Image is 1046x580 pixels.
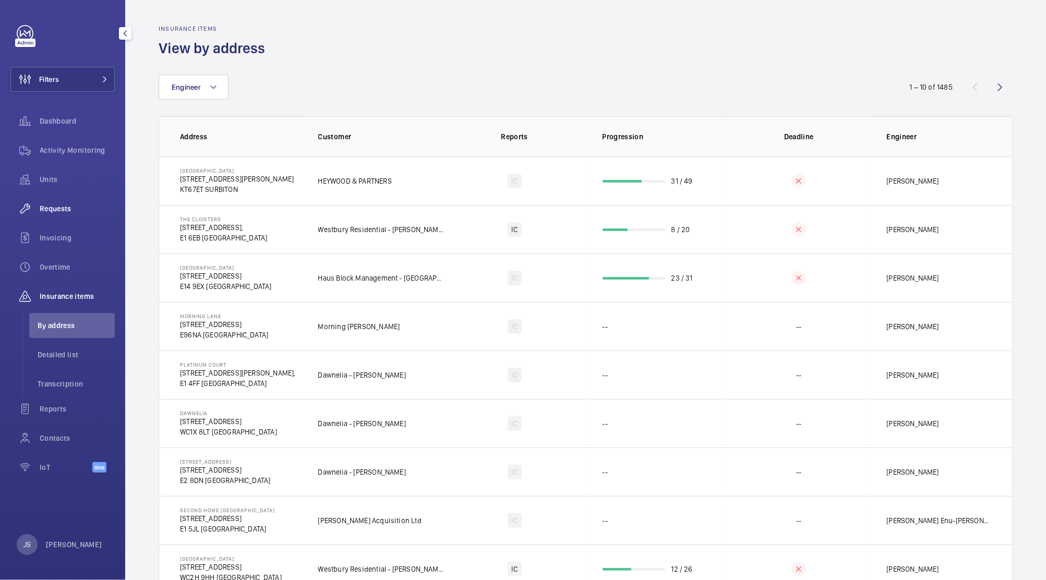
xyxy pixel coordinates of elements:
[40,145,115,155] span: Activity Monitoring
[603,321,608,332] p: --
[318,515,422,526] p: [PERSON_NAME] Acquisition Ltd
[38,349,115,360] span: Detailed list
[318,224,444,235] p: Westbury Residential - [PERSON_NAME]
[40,462,92,473] span: IoT
[671,224,690,235] p: 8 / 20
[40,404,115,414] span: Reports
[796,370,801,380] p: --
[887,418,939,429] p: [PERSON_NAME]
[603,370,608,380] p: --
[40,174,115,185] span: Units
[180,222,267,233] p: [STREET_ADDRESS],
[159,39,271,58] h1: View by address
[887,467,939,477] p: [PERSON_NAME]
[39,74,59,84] span: Filters
[887,564,939,574] p: [PERSON_NAME]
[38,379,115,389] span: Transcription
[887,131,992,142] p: Engineer
[180,475,270,486] p: E2 8DN [GEOGRAPHIC_DATA]
[180,378,295,389] p: E1 4FF [GEOGRAPHIC_DATA]
[180,524,275,534] p: E1 5JL [GEOGRAPHIC_DATA]
[40,433,115,443] span: Contacts
[180,264,272,271] p: [GEOGRAPHIC_DATA]
[180,184,294,195] p: KT67ET SURBITON
[180,513,275,524] p: [STREET_ADDRESS]
[796,467,801,477] p: --
[671,176,693,186] p: 31 / 49
[603,131,728,142] p: Progression
[180,167,294,174] p: [GEOGRAPHIC_DATA]
[172,83,201,91] span: Engineer
[23,539,31,550] p: JS
[887,176,939,186] p: [PERSON_NAME]
[671,273,693,283] p: 23 / 31
[180,319,268,330] p: [STREET_ADDRESS]
[10,67,115,92] button: Filters
[180,562,282,572] p: [STREET_ADDRESS]
[159,75,229,100] button: Engineer
[318,273,444,283] p: Haus Block Management - [GEOGRAPHIC_DATA]
[735,131,863,142] p: Deadline
[38,320,115,331] span: By address
[180,416,277,427] p: [STREET_ADDRESS]
[603,515,608,526] p: --
[671,564,693,574] p: 12 / 26
[40,262,115,272] span: Overtime
[46,539,102,550] p: [PERSON_NAME]
[180,233,267,243] p: E1 6EB [GEOGRAPHIC_DATA]
[318,321,400,332] p: Morning [PERSON_NAME]
[603,418,608,429] p: --
[180,427,277,437] p: WC1X 8LT [GEOGRAPHIC_DATA]
[180,458,270,465] p: [STREET_ADDRESS]
[887,321,939,332] p: [PERSON_NAME]
[887,273,939,283] p: [PERSON_NAME]
[180,555,282,562] p: [GEOGRAPHIC_DATA]
[318,370,406,380] p: Dawnelia - [PERSON_NAME]
[796,515,801,526] p: --
[508,368,522,382] div: IC
[796,418,801,429] p: --
[40,203,115,214] span: Requests
[40,116,115,126] span: Dashboard
[180,368,295,378] p: [STREET_ADDRESS][PERSON_NAME],
[318,467,406,477] p: Dawnelia - [PERSON_NAME]
[887,515,992,526] p: [PERSON_NAME] Enu-[PERSON_NAME]
[180,131,302,142] p: Address
[92,462,106,473] span: Beta
[318,131,444,142] p: Customer
[180,271,272,281] p: [STREET_ADDRESS]
[909,82,953,92] div: 1 – 10 of 1485
[887,370,939,380] p: [PERSON_NAME]
[508,465,522,479] div: IC
[508,174,522,188] div: IC
[180,507,275,513] p: Second Home [GEOGRAPHIC_DATA]
[508,416,522,431] div: IC
[318,418,406,429] p: Dawnelia - [PERSON_NAME]
[180,410,277,416] p: Dawnelia
[180,361,295,368] p: Platinum Court
[180,281,272,292] p: E14 9EX [GEOGRAPHIC_DATA]
[508,319,522,334] div: IC
[180,465,270,475] p: [STREET_ADDRESS]
[318,176,392,186] p: HEYWOOD & PARTNERS
[180,174,294,184] p: [STREET_ADDRESS][PERSON_NAME]
[318,564,444,574] p: Westbury Residential - [PERSON_NAME]
[603,467,608,477] p: --
[508,513,522,528] div: IC
[180,216,267,222] p: The Cloisters
[508,271,522,285] div: IC
[451,131,579,142] p: Reports
[508,562,522,576] div: IC
[796,321,801,332] p: --
[180,330,268,340] p: E96NA [GEOGRAPHIC_DATA]
[40,291,115,301] span: Insurance items
[508,222,522,237] div: IC
[887,224,939,235] p: [PERSON_NAME]
[40,233,115,243] span: Invoicing
[180,313,268,319] p: Morning Lane
[159,25,271,32] h2: Insurance items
